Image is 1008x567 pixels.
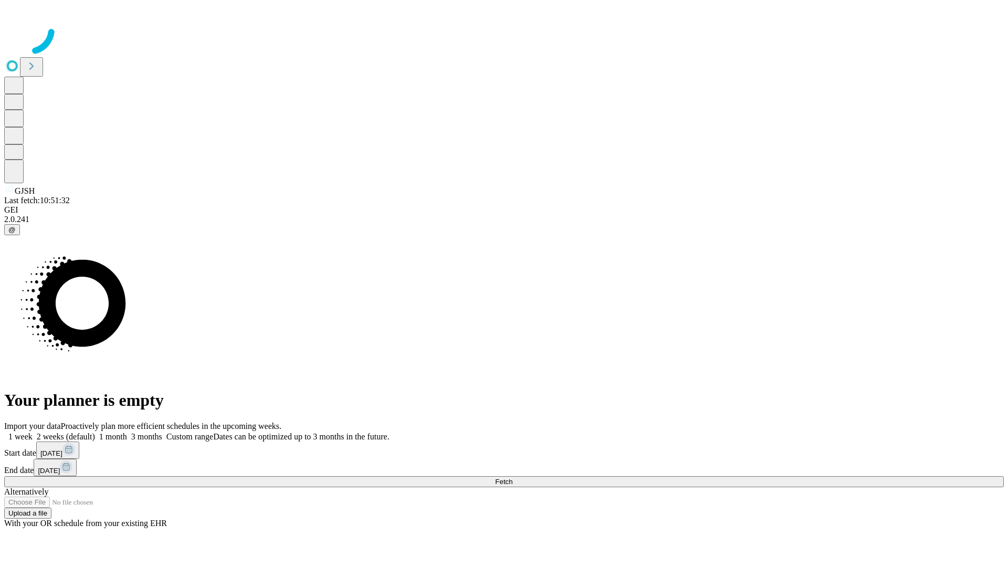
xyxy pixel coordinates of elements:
[4,508,51,519] button: Upload a file
[4,476,1004,487] button: Fetch
[4,519,167,528] span: With your OR schedule from your existing EHR
[4,487,48,496] span: Alternatively
[4,422,61,430] span: Import your data
[8,432,33,441] span: 1 week
[4,215,1004,224] div: 2.0.241
[37,432,95,441] span: 2 weeks (default)
[131,432,162,441] span: 3 months
[4,459,1004,476] div: End date
[8,226,16,234] span: @
[38,467,60,475] span: [DATE]
[213,432,389,441] span: Dates can be optimized up to 3 months in the future.
[495,478,512,486] span: Fetch
[166,432,213,441] span: Custom range
[36,442,79,459] button: [DATE]
[4,205,1004,215] div: GEI
[4,196,70,205] span: Last fetch: 10:51:32
[99,432,127,441] span: 1 month
[40,449,62,457] span: [DATE]
[61,422,281,430] span: Proactively plan more efficient schedules in the upcoming weeks.
[4,224,20,235] button: @
[34,459,77,476] button: [DATE]
[4,391,1004,410] h1: Your planner is empty
[15,186,35,195] span: GJSH
[4,442,1004,459] div: Start date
